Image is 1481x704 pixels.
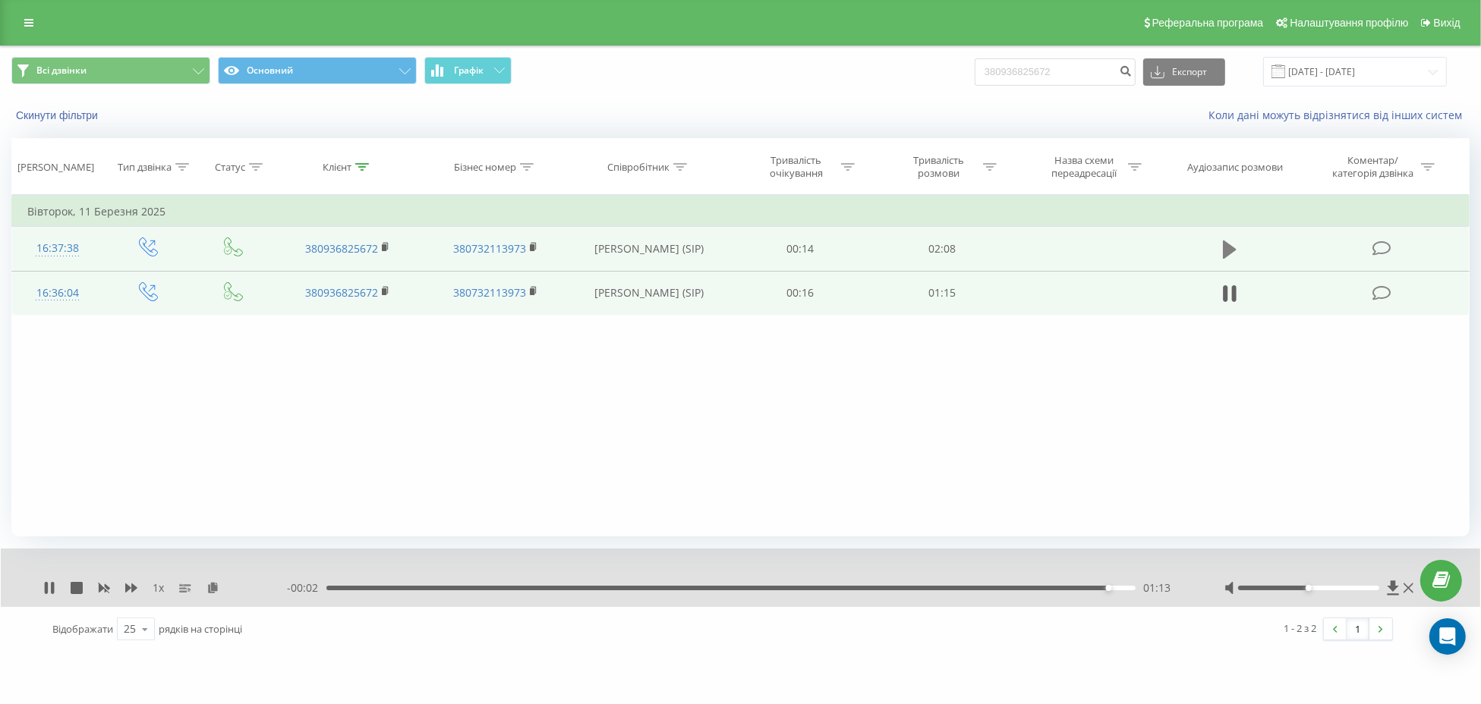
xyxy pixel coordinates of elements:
div: Open Intercom Messenger [1429,618,1466,655]
a: 380936825672 [305,241,378,256]
div: Accessibility label [1306,585,1312,591]
button: Скинути фільтри [11,108,106,122]
td: 01:15 [871,271,1013,315]
span: рядків на сторінці [159,622,242,636]
span: Реферальна програма [1152,17,1264,29]
div: Тривалість розмови [898,154,979,180]
div: Тип дзвінка [118,161,172,174]
td: 02:08 [871,227,1013,271]
div: Назва схеми переадресації [1043,154,1124,180]
td: 00:14 [729,227,871,271]
div: Accessibility label [1105,585,1111,591]
span: Графік [454,65,484,76]
button: Графік [424,57,512,84]
div: Тривалість очікування [756,154,837,180]
button: Експорт [1143,58,1225,86]
td: [PERSON_NAME] (SIP) [569,227,729,271]
span: 01:13 [1143,580,1171,596]
div: Бізнес номер [454,161,516,174]
span: - 00:02 [288,580,326,596]
button: Основний [218,57,417,84]
div: Клієнт [323,161,351,174]
div: Коментар/категорія дзвінка [1328,154,1417,180]
div: 25 [124,621,136,636]
div: Статус [215,161,245,174]
a: 1 [1347,618,1369,640]
div: 16:36:04 [27,278,87,308]
div: Співробітник [607,161,670,174]
span: Всі дзвінки [36,64,87,77]
div: 16:37:38 [27,234,87,263]
input: Пошук за номером [975,58,1136,86]
div: Аудіозапис розмови [1187,161,1283,174]
span: 1 x [153,580,164,596]
td: 00:16 [729,271,871,315]
div: [PERSON_NAME] [17,161,94,174]
td: Вівторок, 11 Березня 2025 [12,196,1470,227]
span: Вихід [1434,17,1461,29]
a: 380936825672 [305,285,378,300]
a: Коли дані можуть відрізнятися вiд інших систем [1208,108,1470,122]
a: 380732113973 [453,285,526,300]
button: Всі дзвінки [11,57,210,84]
div: 1 - 2 з 2 [1284,621,1316,636]
span: Відображати [52,622,113,636]
a: 380732113973 [453,241,526,256]
td: [PERSON_NAME] (SIP) [569,271,729,315]
span: Налаштування профілю [1290,17,1408,29]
